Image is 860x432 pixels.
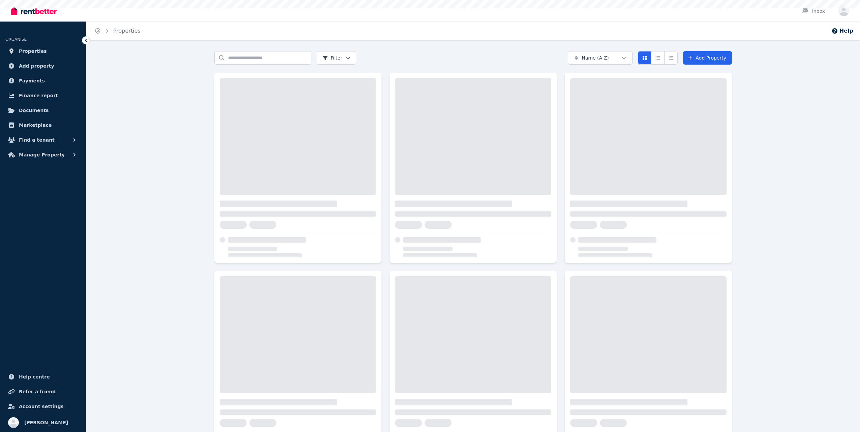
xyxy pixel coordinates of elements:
[664,51,678,65] button: Expanded list view
[19,388,56,396] span: Refer a friend
[5,44,81,58] a: Properties
[19,151,65,159] span: Manage Property
[5,59,81,73] a: Add property
[113,28,141,34] a: Properties
[317,51,356,65] button: Filter
[568,51,633,65] button: Name (A-Z)
[5,104,81,117] a: Documents
[5,89,81,102] a: Finance report
[683,51,732,65] a: Add Property
[5,400,81,413] a: Account settings
[582,55,609,61] span: Name (A-Z)
[5,74,81,87] a: Payments
[322,55,342,61] span: Filter
[19,62,54,70] span: Add property
[19,136,55,144] span: Find a tenant
[5,370,81,384] a: Help centre
[5,118,81,132] a: Marketplace
[19,373,50,381] span: Help centre
[19,121,52,129] span: Marketplace
[638,51,651,65] button: Card view
[651,51,665,65] button: Compact list view
[24,419,68,427] span: [PERSON_NAME]
[831,27,853,35] button: Help
[801,8,825,14] div: Inbox
[19,47,47,55] span: Properties
[5,385,81,398] a: Refer a friend
[638,51,678,65] div: View options
[5,133,81,147] button: Find a tenant
[19,106,49,114] span: Documents
[19,77,45,85] span: Payments
[19,92,58,100] span: Finance report
[11,6,57,16] img: RentBetter
[5,37,27,42] span: ORGANISE
[86,22,149,40] nav: Breadcrumb
[5,148,81,161] button: Manage Property
[19,402,64,410] span: Account settings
